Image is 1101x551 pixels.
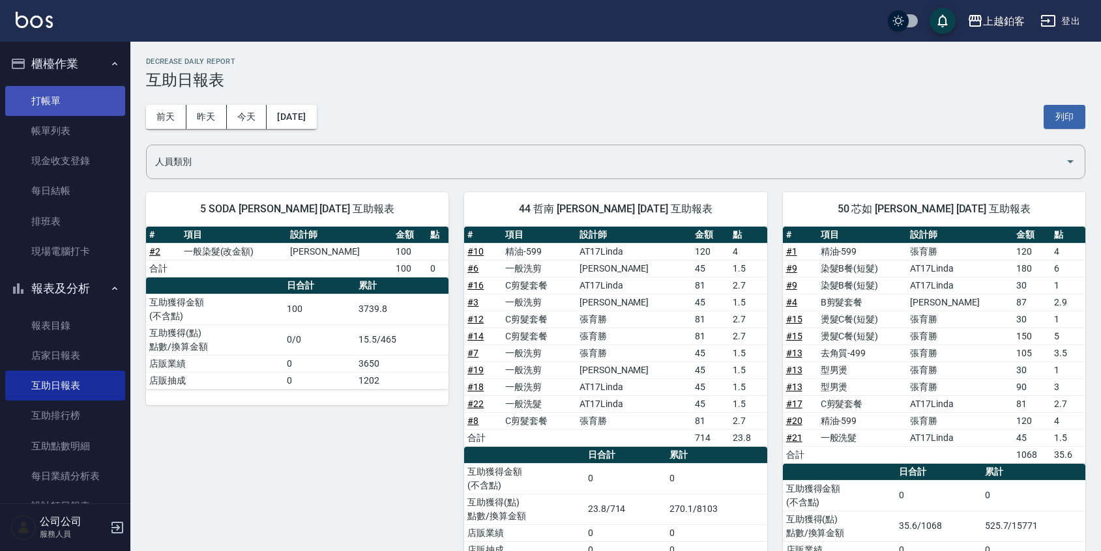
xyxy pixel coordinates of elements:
a: 互助日報表 [5,371,125,401]
td: 0 [982,480,1085,511]
td: 互助獲得金額 (不含點) [783,480,896,511]
td: 店販業績 [464,524,585,541]
td: 15.5/465 [355,324,448,355]
td: 0 [284,372,355,389]
td: 染髮B餐(短髮) [817,260,907,277]
button: 櫃檯作業 [5,47,125,81]
td: [PERSON_NAME] [287,243,392,260]
a: #12 [467,314,484,324]
td: 1202 [355,372,448,389]
td: C剪髮套餐 [502,277,576,294]
td: 張育勝 [907,345,1012,361]
table: a dense table [146,277,448,389]
td: 精油-599 [502,243,576,260]
td: B剪髮套餐 [817,294,907,311]
td: 4 [1051,243,1085,260]
td: 張育勝 [907,412,1012,429]
td: 張育勝 [576,412,692,429]
td: 120 [692,243,729,260]
a: #7 [467,348,478,358]
td: 互助獲得金額 (不含點) [464,463,585,494]
td: 0 [896,480,982,511]
th: # [464,227,502,244]
td: [PERSON_NAME] [907,294,1012,311]
th: 設計師 [287,227,392,244]
p: 服務人員 [40,528,106,540]
a: 互助排行榜 [5,401,125,431]
td: AT17Linda [576,243,692,260]
a: #14 [467,331,484,341]
td: 1.5 [729,378,767,395]
h5: 公司公司 [40,515,106,528]
a: #10 [467,246,484,257]
span: 44 哲南 [PERSON_NAME] [DATE] 互助報表 [480,203,751,216]
button: 報表及分析 [5,272,125,305]
a: #13 [786,365,802,375]
td: 100 [392,243,427,260]
a: 現場電腦打卡 [5,236,125,266]
td: 型男燙 [817,361,907,378]
td: 互助獲得金額 (不含點) [146,294,284,324]
td: 5 [1051,328,1085,345]
table: a dense table [146,227,448,277]
td: AT17Linda [907,260,1012,277]
td: 6 [1051,260,1085,277]
td: 35.6/1068 [896,511,982,541]
td: 2.7 [729,328,767,345]
td: 1.5 [729,294,767,311]
td: 45 [692,378,729,395]
td: 90 [1013,378,1051,395]
a: #13 [786,382,802,392]
td: 23.8/714 [585,494,666,524]
td: [PERSON_NAME] [576,260,692,277]
td: 270.1/8103 [666,494,767,524]
td: 120 [1013,243,1051,260]
td: 45 [692,345,729,361]
td: AT17Linda [907,277,1012,294]
th: 金額 [1013,227,1051,244]
a: 每日結帳 [5,176,125,206]
td: 120 [1013,412,1051,429]
th: 項目 [817,227,907,244]
a: #3 [467,297,478,307]
td: 一般洗剪 [502,260,576,277]
td: 4 [729,243,767,260]
td: 150 [1013,328,1051,345]
a: #13 [786,348,802,358]
a: #1 [786,246,797,257]
td: 互助獲得(點) 點數/換算金額 [146,324,284,355]
td: 2.7 [729,412,767,429]
th: 日合計 [896,464,982,481]
td: 525.7/15771 [982,511,1085,541]
td: 精油-599 [817,412,907,429]
td: 100 [284,294,355,324]
th: 點 [1051,227,1085,244]
td: 45 [1013,429,1051,446]
td: 一般洗剪 [502,345,576,361]
td: 3650 [355,355,448,372]
div: 上越鉑客 [983,13,1025,29]
a: #9 [786,263,797,274]
a: #2 [149,246,160,257]
td: 0 [666,524,767,541]
button: 昨天 [186,105,227,129]
td: 1.5 [729,345,767,361]
a: #15 [786,314,802,324]
a: 現金收支登錄 [5,146,125,176]
td: 105 [1013,345,1051,361]
td: 81 [692,277,729,294]
button: save [930,8,956,34]
td: 1 [1051,277,1085,294]
td: 染髮B餐(短髮) [817,277,907,294]
td: 3739.8 [355,294,448,324]
a: #16 [467,280,484,290]
td: 張育勝 [907,378,1012,395]
td: C剪髮套餐 [502,311,576,328]
td: 型男燙 [817,378,907,395]
a: 設計師日報表 [5,491,125,521]
td: [PERSON_NAME] [576,361,692,378]
th: 設計師 [576,227,692,244]
td: 1.5 [729,361,767,378]
button: 前天 [146,105,186,129]
td: 81 [692,328,729,345]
